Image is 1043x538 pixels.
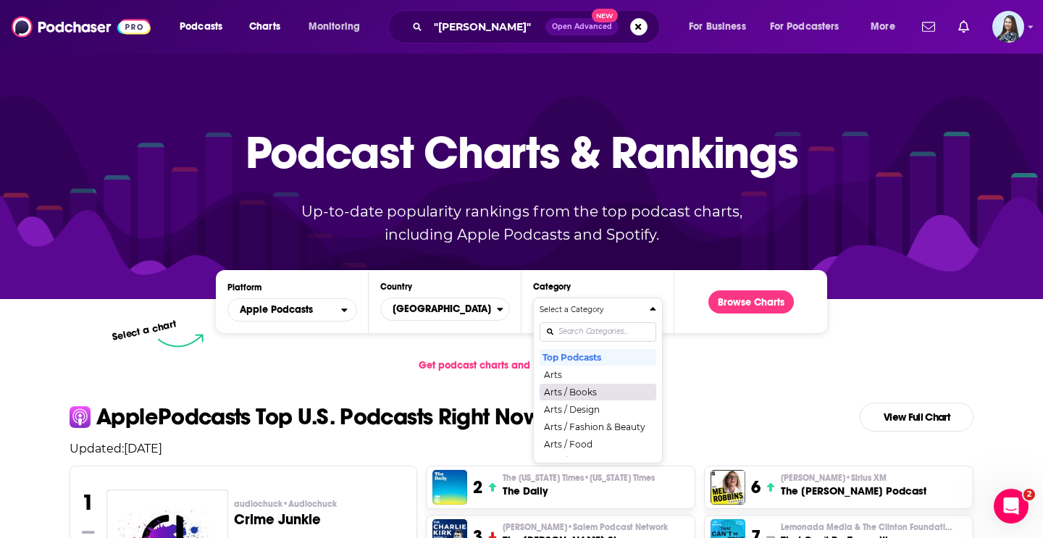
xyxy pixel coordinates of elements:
[860,403,973,432] a: View Full Chart
[552,23,612,30] span: Open Advanced
[751,476,761,498] h3: 6
[781,472,926,484] p: Mel Robbins • Sirius XM
[272,200,771,246] p: Up-to-date popularity rankings from the top podcast charts, including Apple Podcasts and Spotify.
[240,305,313,315] span: Apple Podcasts
[992,11,1024,43] span: Logged in as brookefortierpr
[592,9,618,22] span: New
[111,318,177,343] p: Select a chart
[180,17,222,37] span: Podcasts
[503,521,668,533] span: [PERSON_NAME]
[916,14,941,39] a: Show notifications dropdown
[432,470,467,505] img: The Daily
[227,298,357,321] button: open menu
[711,470,745,505] img: The Mel Robbins Podcast
[952,14,975,39] a: Show notifications dropdown
[860,15,913,38] button: open menu
[781,472,926,498] a: [PERSON_NAME]•Sirius XMThe [PERSON_NAME] Podcast
[70,406,91,427] img: apple Icon
[533,298,663,463] button: Categories
[503,472,655,484] span: The [US_STATE] Times
[994,489,1029,524] iframe: Intercom live chat
[96,405,540,429] p: Apple Podcasts Top U.S. Podcasts Right Now
[545,18,619,35] button: Open AdvancedNew
[540,383,656,400] button: Arts / Books
[158,334,204,348] img: select arrow
[540,322,656,342] input: Search Categories...
[540,400,656,418] button: Arts / Design
[473,476,482,498] h3: 2
[761,15,860,38] button: open menu
[428,15,545,38] input: Search podcasts, credits, & more...
[540,453,656,470] button: Arts / Performing Arts
[503,484,655,498] h3: The Daily
[240,15,289,38] a: Charts
[781,521,967,533] p: Lemonada Media & The Clinton Foundation • Lemonada Media
[407,348,635,383] a: Get podcast charts and rankings via API
[234,513,406,527] h3: Crime Junkie
[992,11,1024,43] button: Show profile menu
[770,17,839,37] span: For Podcasters
[540,418,656,435] button: Arts / Fashion & Beauty
[781,472,887,484] span: [PERSON_NAME]
[503,472,655,498] a: The [US_STATE] Times•[US_STATE] TimesThe Daily
[845,473,887,483] span: • Sirius XM
[540,306,644,314] h4: Select a Category
[781,521,955,533] span: Lemonada Media & The Clinton Foundation
[234,498,337,510] span: audiochuck
[708,290,794,314] button: Browse Charts
[58,442,985,455] p: Updated: [DATE]
[689,17,746,37] span: For Business
[309,17,360,37] span: Monitoring
[540,435,656,453] button: Arts / Food
[234,498,406,536] a: audiochuck•AudiochuckCrime Junkie
[584,473,655,483] span: • [US_STATE] Times
[381,297,497,321] span: [GEOGRAPHIC_DATA]
[380,298,510,321] button: Countries
[82,489,94,516] h3: 1
[12,13,151,41] img: Podchaser - Follow, Share and Rate Podcasts
[503,472,655,484] p: The New York Times • New York Times
[234,498,406,510] p: audiochuck • Audiochuck
[298,15,379,38] button: open menu
[169,15,241,38] button: open menu
[540,348,656,366] button: Top Podcasts
[402,10,674,43] div: Search podcasts, credits, & more...
[871,17,895,37] span: More
[227,298,357,321] h2: Platforms
[781,484,926,498] h3: The [PERSON_NAME] Podcast
[540,366,656,383] button: Arts
[246,105,798,199] p: Podcast Charts & Rankings
[679,15,764,38] button: open menu
[249,17,280,37] span: Charts
[282,499,337,509] span: • Audiochuck
[567,522,668,532] span: • Salem Podcast Network
[419,359,609,371] span: Get podcast charts and rankings via API
[1023,489,1035,500] span: 2
[992,11,1024,43] img: User Profile
[503,521,668,533] p: Charlie Kirk • Salem Podcast Network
